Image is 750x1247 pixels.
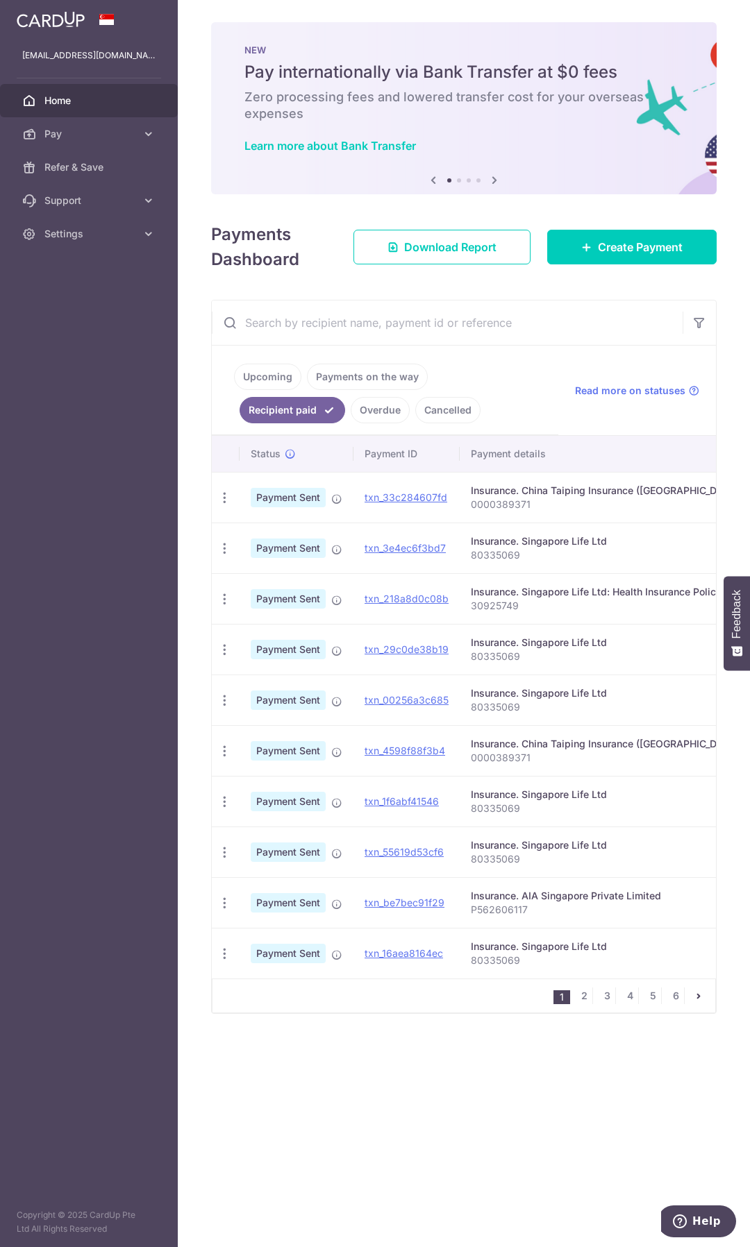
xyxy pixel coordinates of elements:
[415,397,481,423] a: Cancelled
[404,239,497,255] span: Download Report
[44,194,136,207] span: Support
[234,364,301,390] a: Upcoming
[251,589,326,609] span: Payment Sent
[365,694,449,706] a: txn_00256a3c685
[365,542,446,554] a: txn_3e4ec6f3bd7
[240,397,345,423] a: Recipient paid
[351,397,410,423] a: Overdue
[17,11,85,28] img: CardUp
[553,979,715,1012] nav: pager
[244,139,416,153] a: Learn more about Bank Transfer
[365,897,444,908] a: txn_be7bec91f29
[44,160,136,174] span: Refer & Save
[365,795,439,807] a: txn_1f6abf41546
[211,222,328,272] h4: Payments Dashboard
[244,44,683,56] p: NEW
[575,384,699,398] a: Read more on statuses
[44,127,136,141] span: Pay
[622,987,638,1004] a: 4
[365,593,449,604] a: txn_218a8d0c08b
[365,947,443,959] a: txn_16aea8164ec
[553,990,570,1004] li: 1
[211,22,717,194] img: Bank transfer banner
[244,61,683,83] h5: Pay internationally via Bank Transfer at $0 fees
[365,846,444,858] a: txn_55619d53cf6
[251,893,326,913] span: Payment Sent
[724,576,750,670] button: Feedback - Show survey
[353,436,460,472] th: Payment ID
[251,741,326,761] span: Payment Sent
[251,488,326,507] span: Payment Sent
[731,590,743,638] span: Feedback
[599,987,615,1004] a: 3
[44,227,136,241] span: Settings
[251,640,326,659] span: Payment Sent
[251,944,326,963] span: Payment Sent
[547,230,717,264] a: Create Payment
[251,792,326,811] span: Payment Sent
[644,987,661,1004] a: 5
[212,300,683,345] input: Search by recipient name, payment id or reference
[661,1205,736,1240] iframe: Opens a widget where you can find more information
[251,690,326,710] span: Payment Sent
[598,239,683,255] span: Create Payment
[244,89,683,122] h6: Zero processing fees and lowered transfer cost for your overseas expenses
[307,364,428,390] a: Payments on the way
[22,49,156,62] p: [EMAIL_ADDRESS][DOMAIN_NAME]
[251,538,326,558] span: Payment Sent
[575,384,685,398] span: Read more on statuses
[44,94,136,108] span: Home
[353,230,531,264] a: Download Report
[251,842,326,862] span: Payment Sent
[667,987,684,1004] a: 6
[365,745,445,756] a: txn_4598f88f3b4
[365,491,447,503] a: txn_33c284607fd
[365,643,449,655] a: txn_29c0de38b19
[251,447,281,461] span: Status
[576,987,592,1004] a: 2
